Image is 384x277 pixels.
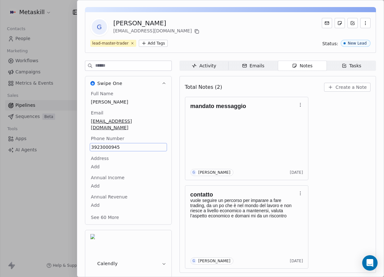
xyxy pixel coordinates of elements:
[85,90,171,224] div: Swipe OneSwipe One
[90,135,126,142] span: Phone Number
[342,63,362,69] div: Tasks
[90,194,129,200] span: Annual Revenue
[91,99,166,105] span: [PERSON_NAME]
[139,40,168,47] button: Add Tags
[362,255,378,271] div: Open Intercom Messenger
[113,28,201,35] div: [EMAIL_ADDRESS][DOMAIN_NAME]
[190,103,297,109] h1: mandato messaggio
[290,258,303,264] span: [DATE]
[193,170,195,175] div: G
[198,259,230,263] div: [PERSON_NAME]
[90,155,110,162] span: Address
[193,258,195,264] div: G
[192,63,216,69] div: Activity
[91,144,165,150] span: 3923000945
[91,164,166,170] span: Add
[348,41,367,46] div: New Lead
[90,110,105,116] span: Email
[190,191,297,198] h1: contatto
[290,170,303,175] span: [DATE]
[97,80,122,87] span: Swipe One
[90,90,115,97] span: Full Name
[85,76,171,90] button: Swipe OneSwipe One
[324,83,371,92] button: Create a Note
[198,170,230,175] div: [PERSON_NAME]
[322,40,338,47] span: Status:
[185,83,222,91] span: Total Notes (2)
[113,19,201,28] div: [PERSON_NAME]
[92,19,107,35] span: G
[91,183,166,189] span: Add
[92,40,129,46] div: lead-master-trader
[90,174,126,181] span: Annual Income
[242,63,264,69] div: Emails
[91,118,166,131] span: [EMAIL_ADDRESS][DOMAIN_NAME]
[91,202,166,208] span: Add
[90,81,95,86] img: Swipe One
[336,84,367,90] span: Create a Note
[97,260,118,267] span: Calendly
[190,198,297,218] p: vuole seguire un percorso per imparare a fare trading, da un po che è nel mondo del lavoro e non ...
[87,212,123,223] button: See 60 More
